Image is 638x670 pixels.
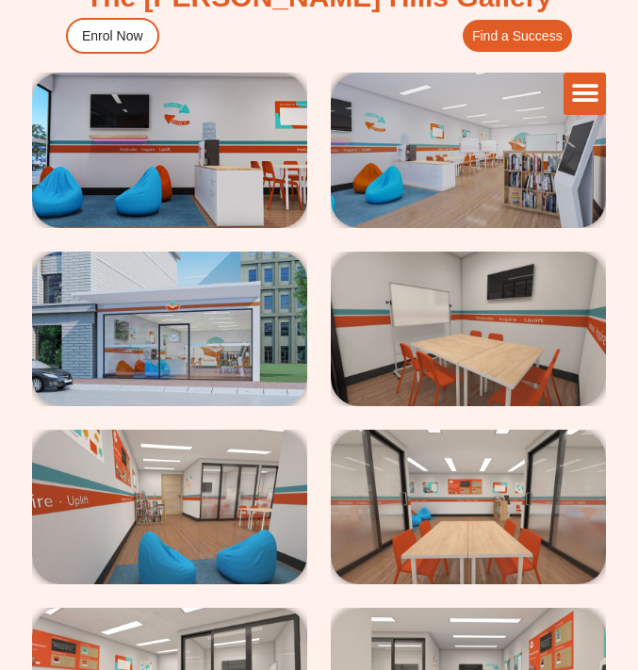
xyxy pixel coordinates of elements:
iframe: Chat Widget [315,457,638,670]
div: Menu Toggle [564,73,606,115]
a: Find a Success [463,20,572,52]
span: Enrol Now [82,29,143,42]
a: Enrol Now [66,18,159,54]
span: Find a Success [472,29,563,42]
